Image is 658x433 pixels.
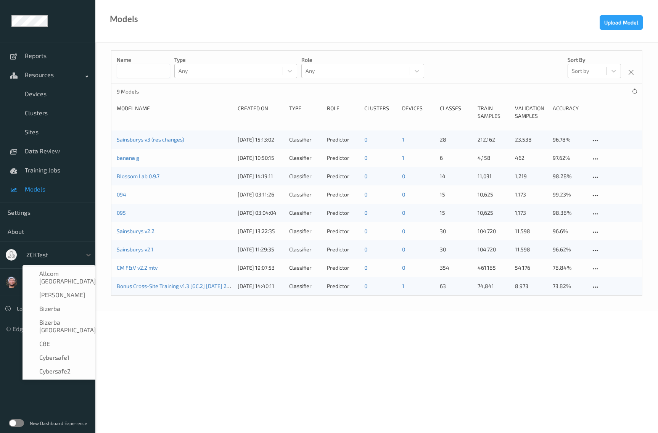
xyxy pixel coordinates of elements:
[117,136,184,143] a: Sainsburys v3 (res changes)
[327,154,359,162] div: Predictor
[289,136,322,143] div: Classifier
[440,246,472,253] p: 30
[553,282,585,290] p: 73.82%
[327,191,359,198] div: Predictor
[364,155,367,161] a: 0
[402,264,405,271] a: 0
[553,105,585,120] div: Accuracy
[327,227,359,235] div: Predictor
[327,246,359,253] div: Predictor
[515,105,547,120] div: Validation Samples
[238,246,284,253] div: [DATE] 11:29:35
[553,209,585,217] p: 98.38%
[117,283,236,289] a: Bonus Cross-Site Training v1.3 [GC.2] [DATE] 21:00
[289,209,322,217] div: Classifier
[364,264,367,271] a: 0
[402,228,405,234] a: 0
[289,191,322,198] div: Classifier
[402,105,434,120] div: devices
[515,282,547,290] p: 8,973
[364,209,367,216] a: 0
[289,264,322,272] div: Classifier
[364,173,367,179] a: 0
[238,282,284,290] div: [DATE] 14:40:11
[440,105,472,120] div: Classes
[440,154,472,162] p: 6
[478,209,510,217] p: 10,625
[478,264,510,272] p: 461,185
[117,155,139,161] a: banana g
[515,172,547,180] p: 1,219
[568,56,621,64] p: Sort by
[402,173,405,179] a: 0
[238,105,284,120] div: Created On
[289,246,322,253] div: Classifier
[238,227,284,235] div: [DATE] 13:22:35
[364,136,367,143] a: 0
[117,88,174,95] p: 9 Models
[553,191,585,198] p: 99.23%
[174,56,297,64] p: Type
[364,191,367,198] a: 0
[402,191,405,198] a: 0
[515,264,547,272] p: 54,176
[238,172,284,180] div: [DATE] 14:19:11
[515,209,547,217] p: 1,173
[515,191,547,198] p: 1,173
[478,172,510,180] p: 11,031
[238,209,284,217] div: [DATE] 03:04:04
[238,154,284,162] div: [DATE] 10:50:15
[327,136,359,143] div: Predictor
[600,15,643,30] button: Upload Model
[440,264,472,272] p: 354
[327,282,359,290] div: Predictor
[117,173,159,179] a: Blossom Lab 0.9.7
[327,105,359,120] div: Role
[327,172,359,180] div: Predictor
[289,172,322,180] div: Classifier
[364,246,367,253] a: 0
[515,227,547,235] p: 11,598
[478,191,510,198] p: 10,625
[402,246,405,253] a: 0
[553,154,585,162] p: 97.62%
[238,136,284,143] div: [DATE] 15:13:02
[478,154,510,162] p: 4,158
[117,209,126,216] a: 095
[110,15,138,23] div: Models
[553,172,585,180] p: 98.28%
[553,227,585,235] p: 96.6%
[515,154,547,162] p: 462
[440,227,472,235] p: 30
[364,105,397,120] div: clusters
[238,191,284,198] div: [DATE] 03:11:26
[402,155,404,161] a: 1
[364,228,367,234] a: 0
[478,282,510,290] p: 74,841
[117,191,126,198] a: 094
[117,264,158,271] a: CM F&V v2.2 mtv
[364,283,367,289] a: 0
[301,56,424,64] p: Role
[402,136,404,143] a: 1
[553,246,585,253] p: 96.62%
[478,136,510,143] p: 212,162
[553,264,585,272] p: 78.84%
[117,228,154,234] a: Sainsburys v2.2
[327,209,359,217] div: Predictor
[327,264,359,272] div: Predictor
[440,191,472,198] p: 15
[478,227,510,235] p: 104,720
[440,172,472,180] p: 14
[289,227,322,235] div: Classifier
[117,246,153,253] a: Sainsburys v2.1
[117,56,170,64] p: Name
[478,105,510,120] div: Train Samples
[478,246,510,253] p: 104,720
[402,209,405,216] a: 0
[289,282,322,290] div: Classifier
[515,246,547,253] p: 11,598
[440,282,472,290] p: 63
[289,105,322,120] div: Type
[117,105,232,120] div: Model Name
